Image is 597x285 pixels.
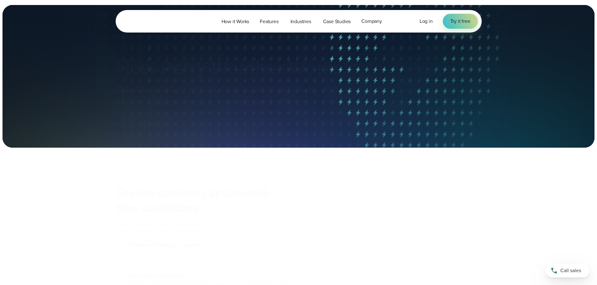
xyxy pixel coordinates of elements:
span: Try it free [450,18,470,25]
a: Log in [420,18,433,25]
span: Features [260,18,278,25]
a: Case Studies [318,15,356,28]
a: Call sales [546,264,589,277]
span: How it Works [222,18,249,25]
span: Company [361,18,382,25]
a: Try it free [443,14,478,29]
span: Case Studies [323,18,351,25]
span: Industries [291,18,311,25]
a: How it Works [216,15,255,28]
span: Call sales [560,267,581,274]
